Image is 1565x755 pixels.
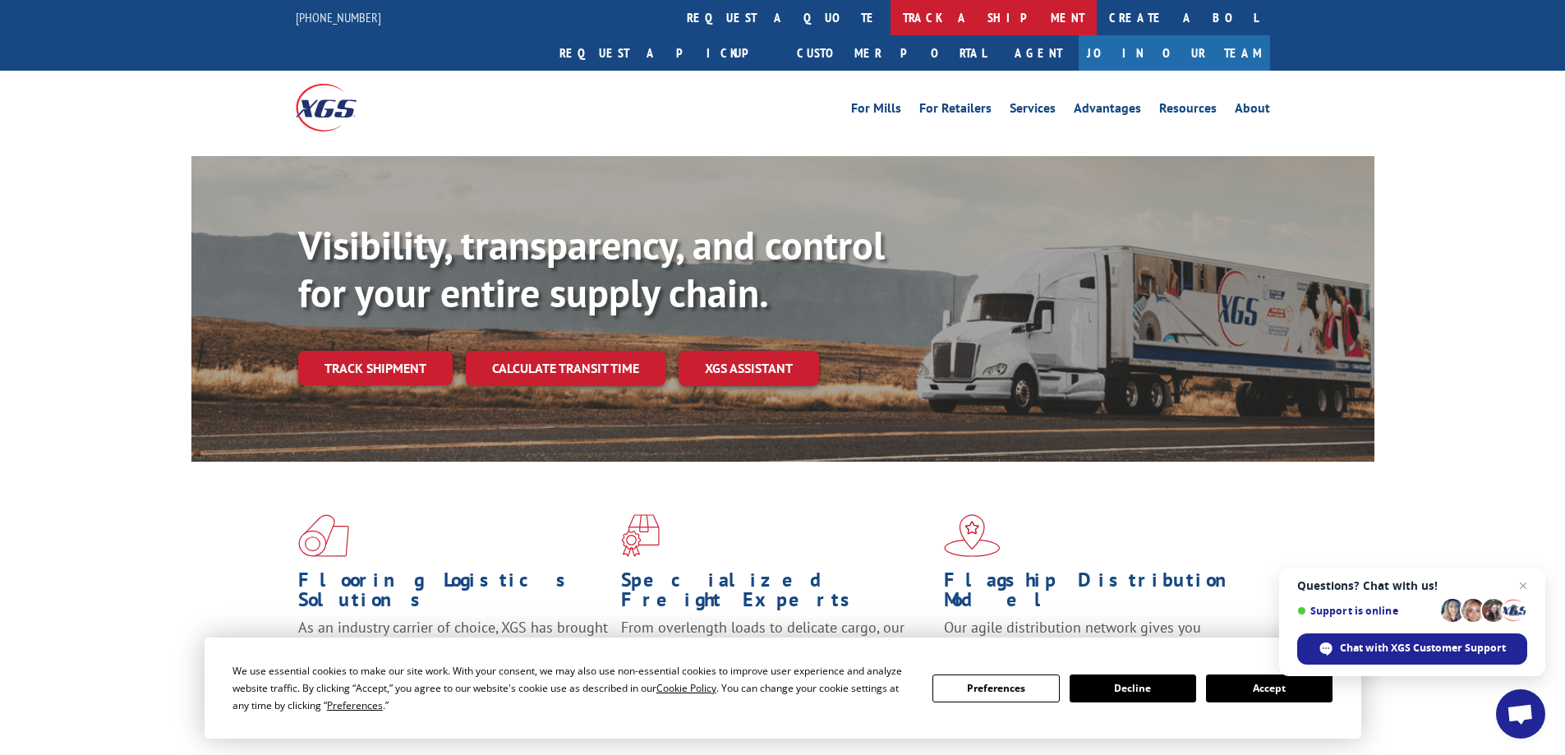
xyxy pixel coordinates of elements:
a: Agent [998,35,1079,71]
a: Customer Portal [785,35,998,71]
a: For Mills [851,102,901,120]
a: XGS ASSISTANT [679,351,819,386]
a: Track shipment [298,351,453,385]
a: For Retailers [919,102,992,120]
a: Services [1010,102,1056,120]
div: Cookie Consent Prompt [205,638,1361,739]
span: Support is online [1297,605,1435,617]
a: Resources [1159,102,1217,120]
img: xgs-icon-flagship-distribution-model-red [944,514,1001,557]
div: Open chat [1496,689,1545,739]
div: We use essential cookies to make our site work. With your consent, we may also use non-essential ... [232,662,913,714]
a: Calculate transit time [466,351,665,386]
span: Our agile distribution network gives you nationwide inventory management on demand. [944,618,1246,656]
h1: Flooring Logistics Solutions [298,570,609,618]
a: About [1235,102,1270,120]
h1: Flagship Distribution Model [944,570,1254,618]
a: Request a pickup [547,35,785,71]
button: Accept [1206,674,1333,702]
button: Preferences [932,674,1059,702]
b: Visibility, transparency, and control for your entire supply chain. [298,219,885,318]
span: Chat with XGS Customer Support [1340,641,1506,656]
button: Decline [1070,674,1196,702]
a: [PHONE_NUMBER] [296,9,381,25]
div: Chat with XGS Customer Support [1297,633,1527,665]
span: As an industry carrier of choice, XGS has brought innovation and dedication to flooring logistics... [298,618,608,676]
span: Cookie Policy [656,681,716,695]
img: xgs-icon-total-supply-chain-intelligence-red [298,514,349,557]
h1: Specialized Freight Experts [621,570,932,618]
span: Close chat [1513,576,1533,596]
img: xgs-icon-focused-on-flooring-red [621,514,660,557]
a: Advantages [1074,102,1141,120]
a: Join Our Team [1079,35,1270,71]
span: Preferences [327,698,383,712]
span: Questions? Chat with us! [1297,579,1527,592]
p: From overlength loads to delicate cargo, our experienced staff knows the best way to move your fr... [621,618,932,691]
